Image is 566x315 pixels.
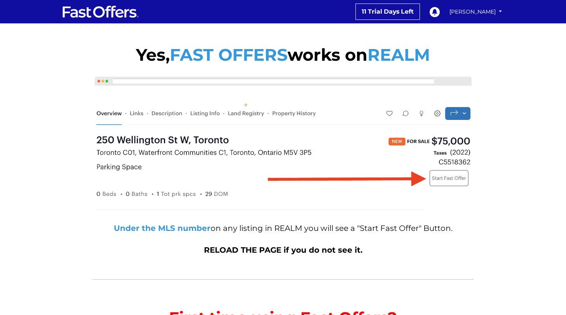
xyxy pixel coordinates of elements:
span: FAST OFFERS [170,44,287,65]
span: REALM [367,44,430,65]
a: [PERSON_NAME] [447,5,505,19]
span: RELOAD THE PAGE if you do not see it. [204,245,362,255]
p: Yes, works on [93,43,474,67]
strong: Under the MLS number [114,223,211,233]
p: on any listing in REALM you will see a "Start Fast Offer" Button. [93,223,474,234]
a: 11 Trial Days Left [356,4,420,19]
